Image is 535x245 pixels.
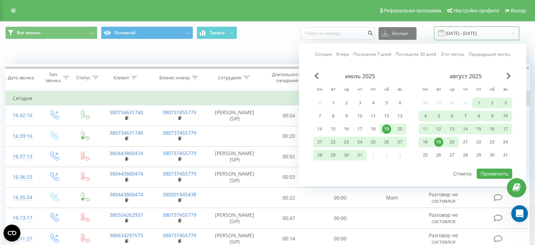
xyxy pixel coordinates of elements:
div: 14 [315,124,324,134]
div: 8 [329,111,338,121]
div: Сотрудник [218,75,242,81]
abbr: среда [447,85,457,95]
div: вт 8 июля 2025 г. [326,111,340,121]
div: 21 [315,137,324,147]
abbr: четверг [460,85,471,95]
div: Alesia говорит… [6,114,135,135]
div: 31 [355,151,364,160]
div: Дата звонка [8,75,34,81]
div: чт 10 июля 2025 г. [353,111,367,121]
div: 9 [488,111,497,121]
div: вт 12 авг. 2025 г. [432,124,445,134]
div: 19 [382,124,391,134]
div: 21 [461,137,470,147]
a: 380634297573 [109,232,143,239]
a: Этот месяц [441,51,464,58]
div: вс 20 июля 2025 г. [393,124,407,134]
abbr: пятница [368,85,378,95]
a: 380737455779 [163,109,196,116]
div: 20 [395,124,405,134]
div: вс 13 июля 2025 г. [393,111,407,121]
div: пт 1 авг. 2025 г. [472,98,485,108]
a: 380737455779 [163,150,196,157]
span: Next Month [507,73,511,79]
div: 16:39:16 [13,129,31,143]
div: пт 15 авг. 2025 г. [472,124,485,134]
div: вс 6 июля 2025 г. [393,98,407,108]
div: Извиняемся за ожидание. Сейчас сотруднику видны только свои звонки, чтобы видеть звонки по проект... [11,11,110,46]
td: 00:20 [263,126,314,146]
div: 25 [421,151,430,160]
span: Previous Month [314,73,319,79]
div: пт 22 авг. 2025 г. [472,137,485,147]
div: вт 19 авг. 2025 г. [432,137,445,147]
td: [PERSON_NAME] (SIP) [206,146,263,167]
div: Alesia говорит… [6,56,135,84]
div: 13 [447,124,457,134]
div: 28 [315,151,324,160]
a: 380737455779 [163,232,196,239]
div: 29 [329,151,338,160]
td: 00:02 [263,146,314,167]
a: 380443860474 [109,170,143,177]
div: 26 [434,151,443,160]
div: 26 [382,137,391,147]
div: 14 [461,124,470,134]
a: 380443860474 [109,191,143,198]
div: 16:36:33 [13,170,31,184]
input: Поиск по номеру [300,27,375,40]
div: чт 3 июля 2025 г. [353,98,367,108]
button: Средство выбора эмодзи [11,175,17,181]
div: 1 [474,98,483,108]
div: пт 4 июля 2025 г. [367,98,380,108]
div: 16:13:17 [13,211,31,225]
abbr: вторник [433,85,444,95]
button: Применить [477,169,512,179]
div: 8 [474,111,483,121]
div: 29 [474,151,483,160]
span: Все звонки [17,30,40,36]
div: 2 [488,98,497,108]
div: 17 [501,124,510,134]
div: вс 31 авг. 2025 г. [499,150,512,160]
div: чт 17 июля 2025 г. [353,124,367,134]
div: Добрый день. Есть ли решение? [45,118,129,125]
button: Экспорт [378,27,416,40]
div: вт 15 июля 2025 г. [326,124,340,134]
div: 19 [434,137,443,147]
div: ср 23 июля 2025 г. [340,137,353,147]
div: вс 24 авг. 2025 г. [499,137,512,147]
div: ср 13 авг. 2025 г. [445,124,459,134]
div: 22 [329,137,338,147]
div: 31 [501,151,510,160]
button: Средство выбора GIF-файла [22,175,28,181]
div: Длительность ожидания [270,72,305,84]
div: 18 [421,137,430,147]
div: сб 16 авг. 2025 г. [485,124,499,134]
div: пн 28 июля 2025 г. [313,150,326,160]
div: чт 31 июля 2025 г. [353,150,367,160]
div: 18 [369,124,378,134]
abbr: четверг [355,85,365,95]
div: 23 [488,137,497,147]
div: пн 25 авг. 2025 г. [419,150,432,160]
button: Все звонки [5,26,97,39]
div: 19 августа [6,105,135,114]
b: все [68,25,77,31]
div: пт 11 июля 2025 г. [367,111,380,121]
button: Отмена [449,169,476,179]
td: 00:00 [314,188,365,208]
div: Статус [76,75,90,81]
div: сб 23 авг. 2025 г. [485,137,499,147]
div: вт 1 июля 2025 г. [326,98,340,108]
div: пн 7 июля 2025 г. [313,111,326,121]
div: 13 [395,111,405,121]
button: График [197,26,237,39]
span: Разговор не состоялся [429,212,458,225]
div: чт 7 авг. 2025 г. [459,111,472,121]
div: 7 [461,111,470,121]
div: 12 [434,124,443,134]
div: 30 [488,151,497,160]
div: Закрыть [123,3,136,16]
div: сб 26 июля 2025 г. [380,137,393,147]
